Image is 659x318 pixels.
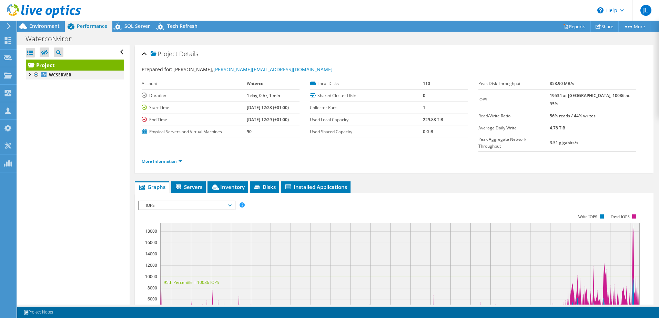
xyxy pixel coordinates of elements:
[142,66,172,73] label: Prepared for:
[142,104,247,111] label: Start Time
[142,80,247,87] label: Account
[310,116,423,123] label: Used Local Capacity
[247,105,289,110] b: [DATE] 12:28 (+01:00)
[310,80,423,87] label: Local Disks
[558,21,591,32] a: Reports
[142,128,247,135] label: Physical Servers and Virtual Machines
[478,125,550,131] label: Average Daily Write
[284,183,347,190] span: Installed Applications
[478,136,550,150] label: Peak Aggregate Network Throughput
[478,113,550,119] label: Read/Write Ratio
[247,93,280,98] b: 1 day, 0 hr, 1 min
[611,214,630,219] text: Read IOPS
[175,183,202,190] span: Servers
[164,279,219,285] text: 95th Percentile = 10086 IOPS
[423,81,430,86] b: 110
[22,35,83,43] h1: WatercoNviron
[77,23,107,29] span: Performance
[253,183,276,190] span: Disks
[167,23,197,29] span: Tech Refresh
[49,72,71,78] b: WCSERVER
[247,129,252,135] b: 90
[148,296,157,302] text: 6000
[142,158,182,164] a: More Information
[26,71,124,79] a: WCSERVER
[26,60,124,71] a: Project
[145,251,157,257] text: 14000
[550,113,596,119] b: 56% reads / 44% writes
[124,23,150,29] span: SQL Server
[550,93,630,107] b: 19534 at [GEOGRAPHIC_DATA], 10086 at 95%
[310,92,423,99] label: Shared Cluster Disks
[618,21,650,32] a: More
[142,92,247,99] label: Duration
[423,105,425,110] b: 1
[19,308,58,317] a: Project Notes
[145,274,157,279] text: 10000
[179,50,198,58] span: Details
[213,66,333,73] a: [PERSON_NAME][EMAIL_ADDRESS][DOMAIN_NAME]
[142,201,231,210] span: IOPS
[590,21,619,32] a: Share
[640,5,651,16] span: JL
[550,125,565,131] b: 4.78 TiB
[423,93,425,98] b: 0
[145,240,157,245] text: 16000
[148,285,157,291] text: 8000
[173,66,333,73] span: [PERSON_NAME],
[211,183,245,190] span: Inventory
[478,80,550,87] label: Peak Disk Throughput
[423,129,433,135] b: 0 GiB
[478,96,550,103] label: IOPS
[550,140,578,146] b: 3.51 gigabits/s
[310,104,423,111] label: Collector Runs
[597,7,604,13] svg: \n
[247,81,263,86] b: Waterco
[550,81,574,86] b: 858.90 MB/s
[145,228,157,234] text: 18000
[142,116,247,123] label: End Time
[247,117,289,123] b: [DATE] 12:29 (+01:00)
[138,183,165,190] span: Graphs
[423,117,443,123] b: 229.88 TiB
[578,214,597,219] text: Write IOPS
[29,23,60,29] span: Environment
[310,128,423,135] label: Used Shared Capacity
[145,262,157,268] text: 12000
[151,51,178,57] span: Project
